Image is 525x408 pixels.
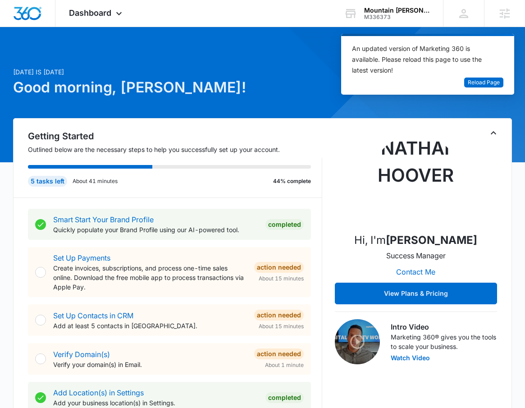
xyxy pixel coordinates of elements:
div: Completed [265,219,304,230]
h1: Good morning, [PERSON_NAME]! [13,77,342,98]
strong: [PERSON_NAME] [386,234,477,247]
div: Action Needed [254,310,304,321]
div: Action Needed [254,262,304,273]
button: View Plans & Pricing [335,283,497,304]
h3: Intro Video [391,321,497,332]
a: Add Location(s) in Settings [53,388,144,397]
button: Watch Video [391,355,430,361]
a: Smart Start Your Brand Profile [53,215,154,224]
div: Completed [265,392,304,403]
p: Verify your domain(s) in Email. [53,360,247,369]
button: Contact Me [387,261,444,283]
span: About 15 minutes [259,322,304,330]
p: Add your business location(s) in Settings. [53,398,258,408]
p: Outlined below are the necessary steps to help you successfully set up your account. [28,145,322,154]
div: An updated version of Marketing 360 is available. Please reload this page to use the latest version! [352,43,493,76]
p: Create invoices, subscriptions, and process one-time sales online. Download the free mobile app t... [53,263,247,292]
p: Hi, I'm [354,232,477,248]
img: Intro Video [335,319,380,364]
p: Quickly populate your Brand Profile using our AI-powered tool. [53,225,258,234]
a: Set Up Contacts in CRM [53,311,133,320]
div: account id [364,14,430,20]
a: Set Up Payments [53,253,110,262]
div: Action Needed [254,348,304,359]
p: 44% complete [273,177,311,185]
p: About 41 minutes [73,177,118,185]
p: Marketing 360® gives you the tools to scale your business. [391,332,497,351]
button: Toggle Collapse [488,128,499,138]
img: Nathan Hoover [371,135,461,225]
p: Add at least 5 contacts in [GEOGRAPHIC_DATA]. [53,321,247,330]
a: Verify Domain(s) [53,350,110,359]
span: Dashboard [69,8,111,18]
h2: Getting Started [28,129,322,143]
span: About 15 minutes [259,275,304,283]
div: account name [364,7,430,14]
p: [DATE] is [DATE] [13,67,342,77]
div: 5 tasks left [28,176,67,187]
p: Success Manager [386,250,446,261]
span: About 1 minute [265,361,304,369]
span: Reload Page [468,78,500,87]
button: Reload Page [464,78,503,88]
